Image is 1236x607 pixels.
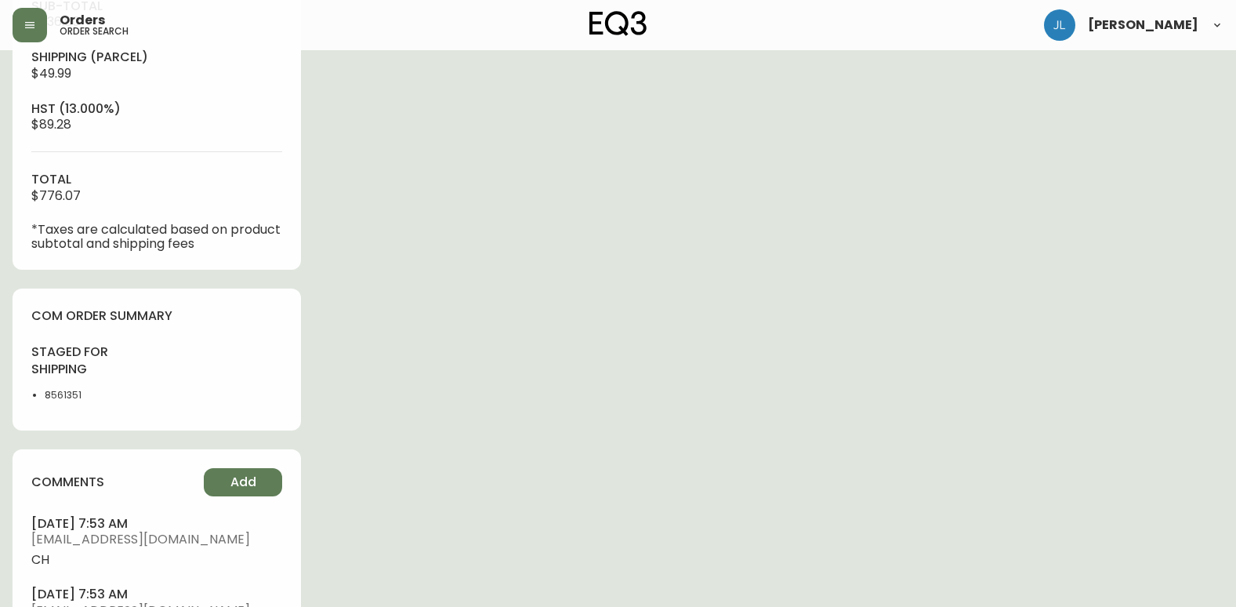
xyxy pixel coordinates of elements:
[31,100,282,118] h4: hst (13.000%)
[230,474,256,491] span: Add
[60,14,105,27] span: Orders
[31,586,282,603] h4: [DATE] 7:53 am
[60,27,129,36] h5: order search
[1088,19,1198,31] span: [PERSON_NAME]
[31,187,81,205] span: $776.07
[31,115,71,133] span: $89.28
[589,11,647,36] img: logo
[31,532,282,547] span: [EMAIL_ADDRESS][DOMAIN_NAME]
[31,515,282,532] h4: [DATE] 7:53 am
[204,468,282,496] button: Add
[45,388,147,402] li: 8561351
[31,223,282,251] p: *Taxes are calculated based on product subtotal and shipping fees
[31,64,71,82] span: $49.99
[1044,9,1075,41] img: 1c9c23e2a847dab86f8017579b61559c
[31,553,282,567] span: CH
[31,171,282,188] h4: total
[31,49,282,66] h4: Shipping ( Parcel )
[31,343,147,379] h4: staged for shipping
[31,474,104,491] h4: comments
[31,307,282,325] h4: com order summary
